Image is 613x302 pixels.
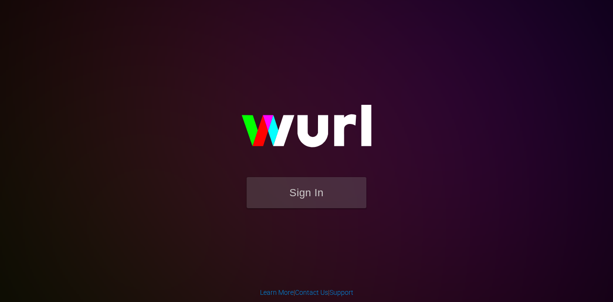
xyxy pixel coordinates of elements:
[211,84,402,177] img: wurl-logo-on-black-223613ac3d8ba8fe6dc639794a292ebdb59501304c7dfd60c99c58986ef67473.svg
[260,289,294,296] a: Learn More
[247,177,366,208] button: Sign In
[295,289,328,296] a: Contact Us
[329,289,353,296] a: Support
[260,288,353,297] div: | |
